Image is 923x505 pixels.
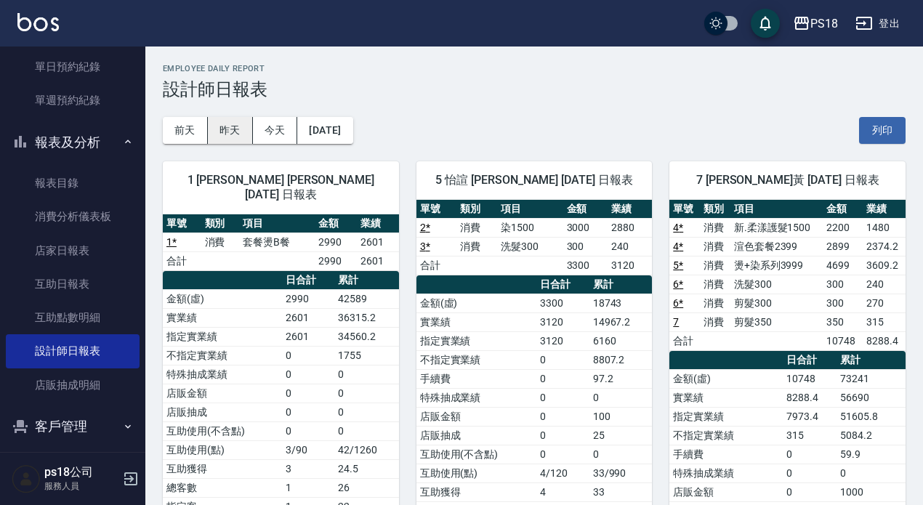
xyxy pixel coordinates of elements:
td: 3 [282,459,334,478]
td: 4699 [823,256,863,275]
td: 2374.2 [863,237,906,256]
td: 42589 [334,289,399,308]
td: 互助獲得 [416,482,536,501]
th: 日合計 [536,275,589,294]
td: 消費 [700,294,730,312]
h5: ps18公司 [44,465,118,480]
td: 指定實業績 [416,331,536,350]
td: 3120 [536,331,589,350]
td: 合計 [669,331,700,350]
h2: Employee Daily Report [163,64,906,73]
button: 客戶管理 [6,408,140,445]
div: PS18 [810,15,838,33]
td: 18743 [589,294,653,312]
table: a dense table [669,200,906,351]
td: 消費 [700,237,730,256]
td: 0 [783,464,837,482]
td: 33/990 [589,464,653,482]
button: PS18 [787,9,844,39]
td: 26 [334,478,399,497]
span: 7 [PERSON_NAME]黃 [DATE] 日報表 [687,173,888,187]
th: 項目 [497,200,563,219]
td: 特殊抽成業績 [416,388,536,407]
span: 1 [PERSON_NAME] [PERSON_NAME] [DATE] 日報表 [180,173,382,202]
a: 互助日報表 [6,267,140,301]
td: 不指定實業績 [669,426,783,445]
td: 洗髮300 [497,237,563,256]
td: 2601 [357,233,399,251]
td: 59.9 [837,445,906,464]
td: 240 [863,275,906,294]
td: 金額(虛) [416,294,536,312]
th: 累計 [589,275,653,294]
td: 消費 [700,275,730,294]
td: 互助使用(不含點) [163,421,282,440]
td: 0 [589,388,653,407]
td: 消費 [456,237,497,256]
td: 270 [863,294,906,312]
td: 2601 [357,251,399,270]
td: 0 [536,445,589,464]
td: 315 [783,426,837,445]
td: 0 [536,350,589,369]
td: 實業績 [163,308,282,327]
td: 不指定實業績 [416,350,536,369]
td: 新.柔漾護髮1500 [730,218,823,237]
a: 店家日報表 [6,234,140,267]
th: 金額 [315,214,357,233]
td: 56690 [837,388,906,407]
td: 3120 [536,312,589,331]
td: 51605.8 [837,407,906,426]
td: 350 [823,312,863,331]
td: 合計 [416,256,457,275]
td: 消費 [700,218,730,237]
td: 店販金額 [669,482,783,501]
th: 日合計 [783,351,837,370]
td: 0 [334,403,399,421]
td: 手續費 [416,369,536,388]
td: 3000 [563,218,608,237]
td: 0 [334,421,399,440]
th: 累計 [334,271,399,290]
th: 金額 [563,200,608,219]
td: 2990 [282,289,334,308]
td: 互助使用(不含點) [416,445,536,464]
td: 300 [563,237,608,256]
td: 24.5 [334,459,399,478]
td: 315 [863,312,906,331]
td: 5084.2 [837,426,906,445]
td: 消費 [700,312,730,331]
a: 店販抽成明細 [6,368,140,402]
a: 單週預約紀錄 [6,84,140,117]
td: 合計 [163,251,201,270]
td: 3300 [536,294,589,312]
td: 金額(虛) [669,369,783,388]
th: 類別 [456,200,497,219]
td: 300 [823,275,863,294]
td: 2990 [315,251,357,270]
td: 0 [783,445,837,464]
table: a dense table [416,200,653,275]
td: 0 [334,365,399,384]
td: 3300 [563,256,608,275]
th: 金額 [823,200,863,219]
th: 業績 [863,200,906,219]
td: 染1500 [497,218,563,237]
td: 3/90 [282,440,334,459]
td: 97.2 [589,369,653,388]
td: 互助獲得 [163,459,282,478]
button: 昨天 [208,117,253,144]
img: Person [12,464,41,493]
th: 單號 [163,214,201,233]
td: 2899 [823,237,863,256]
td: 33 [589,482,653,501]
td: 1000 [837,482,906,501]
td: 0 [282,346,334,365]
table: a dense table [163,214,399,271]
td: 店販金額 [416,407,536,426]
p: 服務人員 [44,480,118,493]
td: 實業績 [669,388,783,407]
td: 店販金額 [163,384,282,403]
td: 指定實業績 [669,407,783,426]
th: 類別 [700,200,730,219]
